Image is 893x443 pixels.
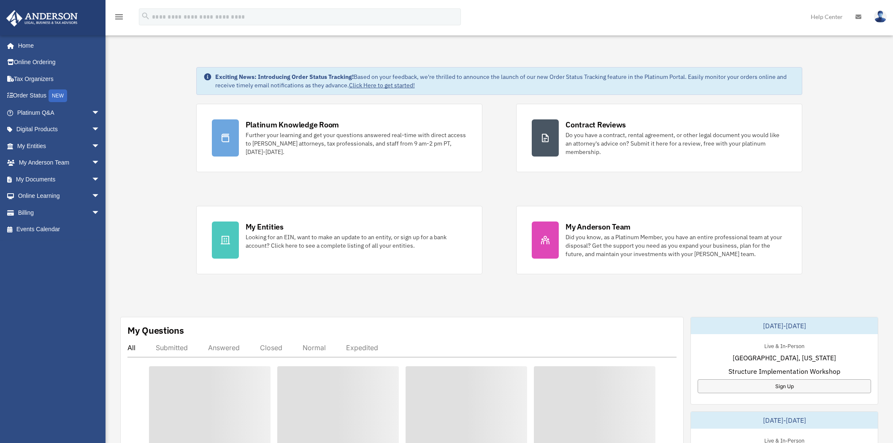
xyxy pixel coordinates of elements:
div: Platinum Knowledge Room [246,119,339,130]
a: Order StatusNEW [6,87,113,105]
div: Contract Reviews [566,119,626,130]
div: Live & In-Person [758,341,811,350]
i: menu [114,12,124,22]
span: [GEOGRAPHIC_DATA], [US_STATE] [733,353,836,363]
a: My Entities Looking for an EIN, want to make an update to an entity, or sign up for a bank accoun... [196,206,482,274]
span: Structure Implementation Workshop [728,366,840,376]
a: Platinum Knowledge Room Further your learning and get your questions answered real-time with dire... [196,104,482,172]
div: Answered [208,343,240,352]
a: Online Learningarrow_drop_down [6,188,113,205]
a: Sign Up [698,379,871,393]
a: Contract Reviews Do you have a contract, rental agreement, or other legal document you would like... [516,104,802,172]
div: [DATE]-[DATE] [691,317,878,334]
span: arrow_drop_down [92,154,108,172]
div: My Entities [246,221,284,232]
span: arrow_drop_down [92,138,108,155]
a: Click Here to get started! [349,81,415,89]
strong: Exciting News: Introducing Order Status Tracking! [215,73,354,81]
span: arrow_drop_down [92,104,108,122]
div: All [127,343,135,352]
a: Home [6,37,108,54]
div: Looking for an EIN, want to make an update to an entity, or sign up for a bank account? Click her... [246,233,467,250]
div: Further your learning and get your questions answered real-time with direct access to [PERSON_NAM... [246,131,467,156]
img: User Pic [874,11,887,23]
div: NEW [49,89,67,102]
div: Closed [260,343,282,352]
div: Do you have a contract, rental agreement, or other legal document you would like an attorney's ad... [566,131,787,156]
div: My Questions [127,324,184,337]
div: Normal [303,343,326,352]
div: [DATE]-[DATE] [691,412,878,429]
span: arrow_drop_down [92,171,108,188]
a: Online Ordering [6,54,113,71]
span: arrow_drop_down [92,204,108,221]
a: Digital Productsarrow_drop_down [6,121,113,138]
div: My Anderson Team [566,221,631,232]
i: search [141,11,150,21]
a: Platinum Q&Aarrow_drop_down [6,104,113,121]
div: Submitted [156,343,188,352]
img: Anderson Advisors Platinum Portal [4,10,80,27]
a: menu [114,15,124,22]
a: Events Calendar [6,221,113,238]
span: arrow_drop_down [92,188,108,205]
span: arrow_drop_down [92,121,108,138]
a: My Documentsarrow_drop_down [6,171,113,188]
a: My Entitiesarrow_drop_down [6,138,113,154]
div: Expedited [346,343,378,352]
a: My Anderson Team Did you know, as a Platinum Member, you have an entire professional team at your... [516,206,802,274]
div: Based on your feedback, we're thrilled to announce the launch of our new Order Status Tracking fe... [215,73,796,89]
div: Did you know, as a Platinum Member, you have an entire professional team at your disposal? Get th... [566,233,787,258]
a: My Anderson Teamarrow_drop_down [6,154,113,171]
a: Billingarrow_drop_down [6,204,113,221]
a: Tax Organizers [6,70,113,87]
